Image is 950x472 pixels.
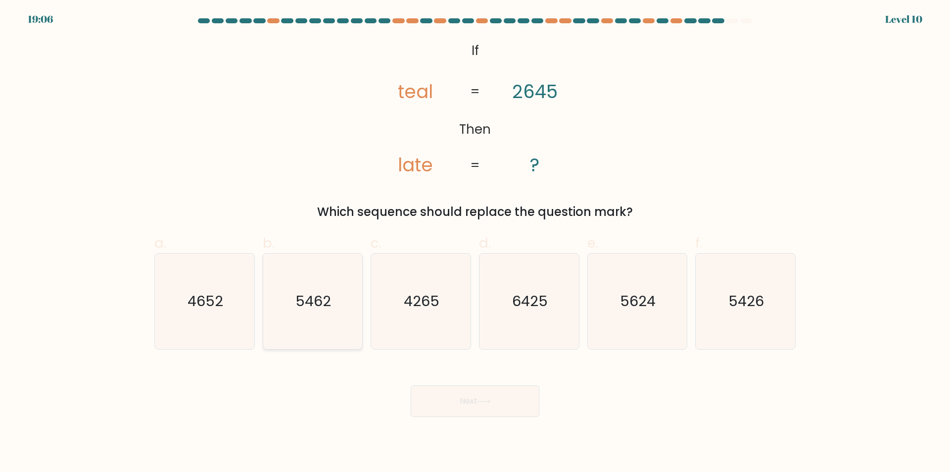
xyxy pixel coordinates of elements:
[470,157,480,174] tspan: =
[296,292,332,312] text: 5462
[587,233,598,253] span: e.
[459,120,491,138] tspan: Then
[188,292,223,312] text: 4652
[512,292,548,312] text: 6425
[154,233,166,253] span: a.
[371,233,381,253] span: c.
[160,203,790,221] div: Which sequence should replace the question mark?
[530,152,539,178] tspan: ?
[360,38,590,179] svg: @import url('[URL][DOMAIN_NAME]);
[479,233,491,253] span: d.
[263,233,275,253] span: b.
[472,42,479,59] tspan: If
[512,79,558,105] tspan: 2645
[695,233,702,253] span: f.
[470,83,480,101] tspan: =
[398,79,433,105] tspan: teal
[729,292,764,312] text: 5426
[620,292,656,312] text: 5624
[404,292,440,312] text: 4265
[411,385,539,417] button: Next
[398,152,433,178] tspan: late
[885,12,922,27] div: Level 10
[28,12,53,27] div: 19:06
